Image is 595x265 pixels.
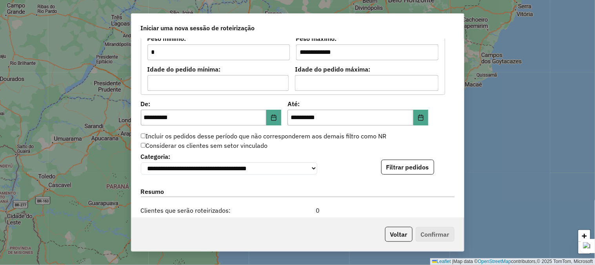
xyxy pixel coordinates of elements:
[295,64,439,74] label: Idade do pedido máxima:
[582,231,587,241] span: +
[141,99,282,109] label: De:
[147,64,289,74] label: Idade do pedido mínima:
[478,259,511,264] a: OpenStreetMap
[452,259,453,264] span: |
[381,160,434,175] button: Filtrar pedidos
[579,242,590,254] a: Zoom out
[141,133,146,138] input: Incluir os pedidos desse período que não corresponderem aos demais filtro como NR
[141,23,255,33] span: Iniciar uma nova sessão de roteirização
[413,110,428,125] button: Choose Date
[136,215,271,225] span: Pedidos que serão roteirizados:
[147,34,290,43] label: Peso mínimo:
[271,215,324,225] div: 0
[432,259,451,264] a: Leaflet
[136,206,271,215] span: Clientes que serão roteirizados:
[266,110,281,125] button: Choose Date
[385,227,413,242] button: Voltar
[141,143,146,148] input: Considerar os clientes sem setor vinculado
[287,99,428,109] label: Até:
[430,258,595,265] div: Map data © contributors,© 2025 TomTom, Microsoft
[141,141,268,150] label: Considerar os clientes sem setor vinculado
[141,187,455,197] label: Resumo
[141,152,317,161] label: Categoria:
[271,206,324,215] div: 0
[141,131,387,141] label: Incluir os pedidos desse período que não corresponderem aos demais filtro como NR
[296,34,439,43] label: Peso máximo:
[579,230,590,242] a: Zoom in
